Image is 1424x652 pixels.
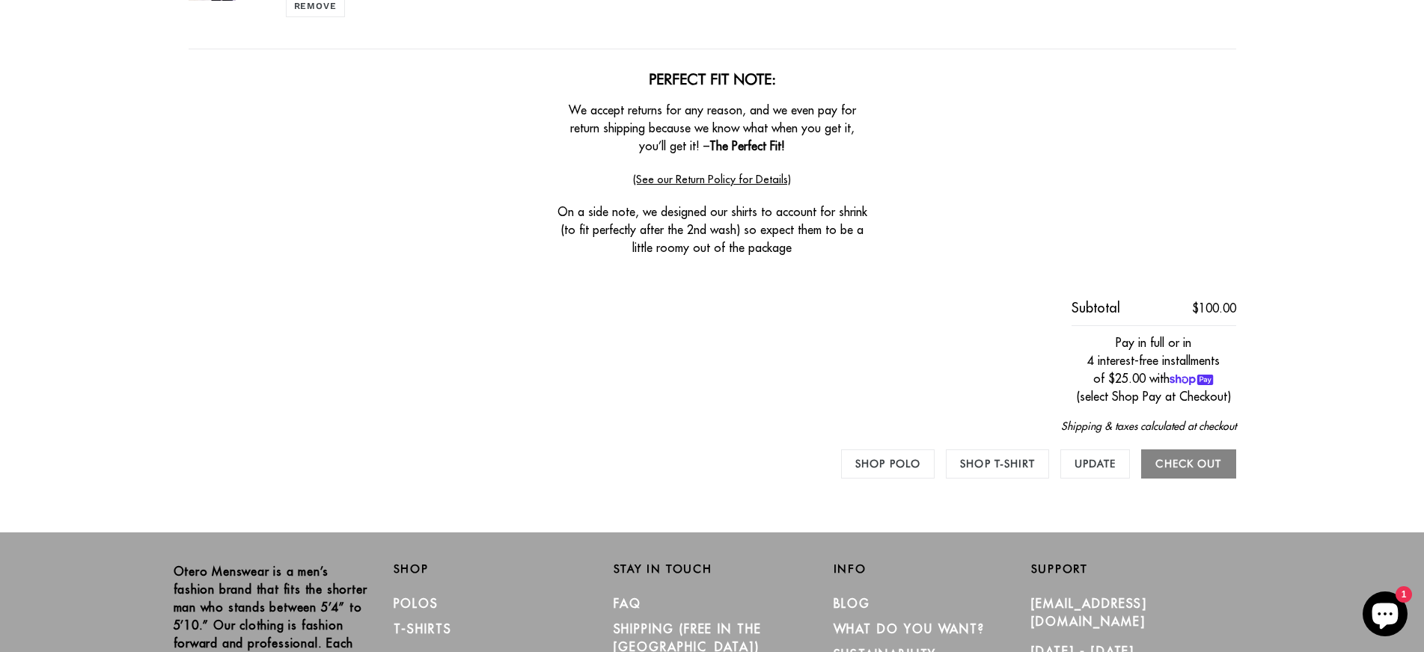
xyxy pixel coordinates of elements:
h2: Stay in Touch [614,562,811,576]
span: Subtotal [1072,299,1120,316]
input: Update [1060,449,1131,479]
div: Pay in full or in 4 interest-free installments of $25.00 with (select Shop Pay at Checkout) [1072,325,1236,405]
a: T-Shirts [394,621,452,636]
span: $100.00 [1192,301,1236,316]
h2: Shop [394,562,591,576]
a: (See our Return Policy for Details) [633,172,791,186]
a: Polos [394,596,439,611]
h2: Info [834,562,1031,576]
a: What Do You Want? [834,621,986,636]
h2: Support [1031,562,1251,576]
input: Check out [1141,449,1235,479]
h2: Perfect Fit Note: [555,70,870,88]
div: Shipping & taxes calculated at checkout [189,405,1236,449]
a: [EMAIL_ADDRESS][DOMAIN_NAME] [1031,596,1148,629]
a: Blog [834,596,871,611]
a: Shop Polo [841,449,935,479]
p: We accept returns for any reason, and we even pay for return shipping because we know what when y... [555,101,870,155]
inbox-online-store-chat: Shopify online store chat [1358,591,1412,640]
p: On a side note, we designed our shirts to account for shrink (to fit perfectly after the 2nd wash... [555,203,870,256]
a: Shop T-Shirt [946,449,1048,479]
strong: The Perfect Fit! [709,138,785,153]
a: FAQ [614,596,642,611]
